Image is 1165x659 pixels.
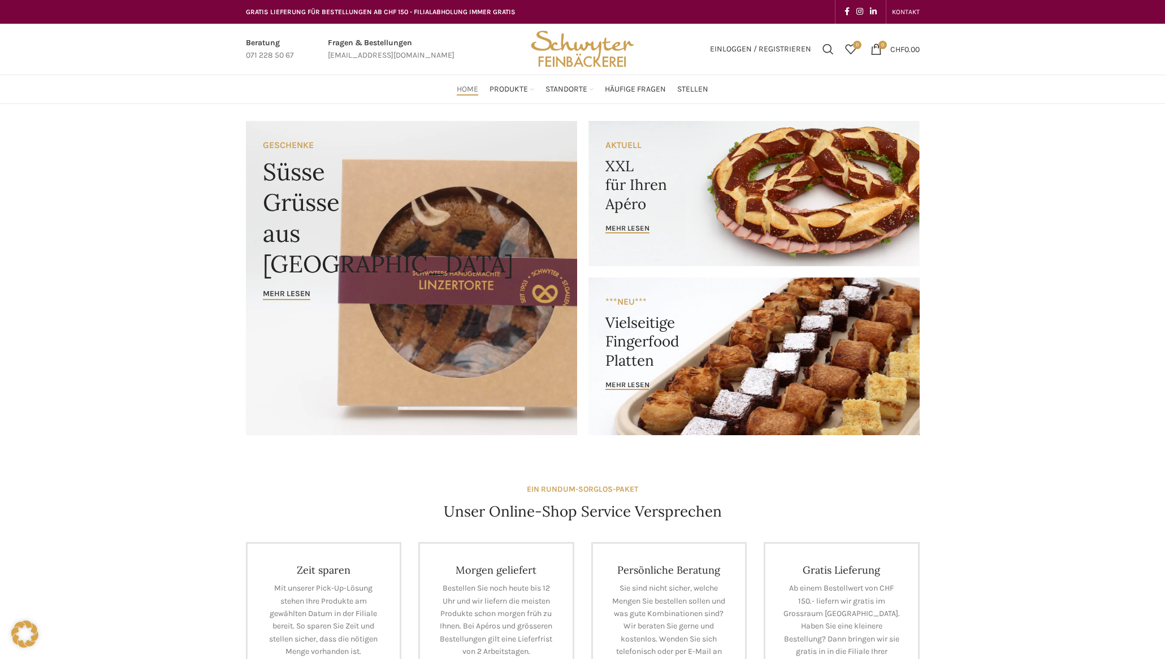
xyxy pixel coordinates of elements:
[677,78,708,101] a: Stellen
[890,44,904,54] span: CHF
[490,78,534,101] a: Produkte
[246,37,294,62] a: Infobox link
[610,563,729,576] h4: Persönliche Beratung
[265,563,383,576] h4: Zeit sparen
[841,4,853,20] a: Facebook social link
[839,38,862,60] div: Meine Wunschliste
[457,84,478,95] span: Home
[867,4,880,20] a: Linkedin social link
[240,78,925,101] div: Main navigation
[853,41,861,49] span: 0
[588,121,920,266] a: Banner link
[246,121,577,435] a: Banner link
[890,44,920,54] bdi: 0.00
[246,8,516,16] span: GRATIS LIEFERUNG FÜR BESTELLUNGEN AB CHF 150 - FILIALABHOLUNG IMMER GRATIS
[457,78,478,101] a: Home
[588,278,920,435] a: Banner link
[782,563,901,576] h4: Gratis Lieferung
[527,24,638,75] img: Bäckerei Schwyter
[677,84,708,95] span: Stellen
[853,4,867,20] a: Instagram social link
[878,41,887,49] span: 0
[444,501,722,522] h4: Unser Online-Shop Service Versprechen
[545,84,587,95] span: Standorte
[892,8,920,16] span: KONTAKT
[817,38,839,60] a: Suchen
[328,37,454,62] a: Infobox link
[839,38,862,60] a: 0
[710,45,811,53] span: Einloggen / Registrieren
[545,78,594,101] a: Standorte
[605,84,666,95] span: Häufige Fragen
[265,582,383,658] p: Mit unserer Pick-Up-Lösung stehen Ihre Produkte am gewählten Datum in der Filiale bereit. So spar...
[886,1,925,23] div: Secondary navigation
[704,38,817,60] a: Einloggen / Registrieren
[437,563,556,576] h4: Morgen geliefert
[437,582,556,658] p: Bestellen Sie noch heute bis 12 Uhr und wir liefern die meisten Produkte schon morgen früh zu Ihn...
[527,44,638,53] a: Site logo
[892,1,920,23] a: KONTAKT
[490,84,528,95] span: Produkte
[865,38,925,60] a: 0 CHF0.00
[605,78,666,101] a: Häufige Fragen
[527,484,638,494] strong: EIN RUNDUM-SORGLOS-PAKET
